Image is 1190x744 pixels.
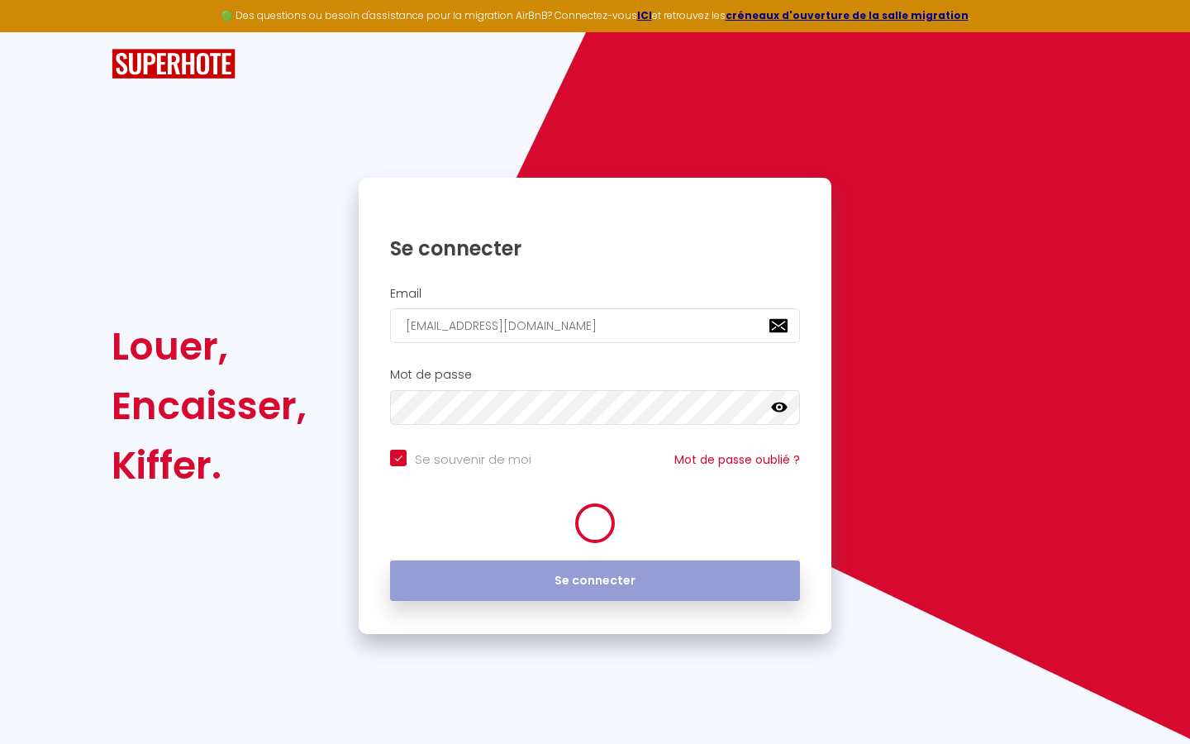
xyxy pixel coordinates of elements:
h1: Se connecter [390,236,800,261]
h2: Mot de passe [390,368,800,382]
a: Mot de passe oublié ? [674,451,800,468]
a: ICI [637,8,652,22]
input: Ton Email [390,308,800,343]
a: créneaux d'ouverture de la salle migration [726,8,969,22]
div: Kiffer. [112,436,307,495]
div: Louer, [112,317,307,376]
h2: Email [390,287,800,301]
div: Encaisser, [112,376,307,436]
img: SuperHote logo [112,49,236,79]
button: Ouvrir le widget de chat LiveChat [13,7,63,56]
button: Se connecter [390,560,800,602]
